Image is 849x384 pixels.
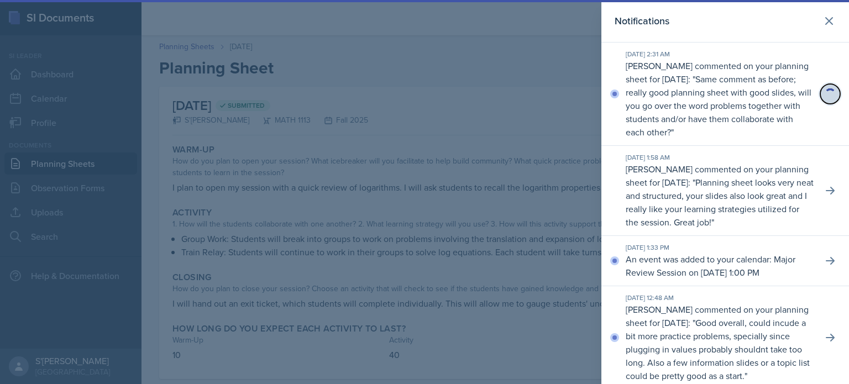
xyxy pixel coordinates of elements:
p: Same comment as before; really good planning sheet with good slides, will you go over the word pr... [626,73,811,138]
p: Planning sheet looks very neat and structured, your slides also look great and I really like your... [626,176,814,228]
div: [DATE] 2:31 AM [626,49,814,59]
div: [DATE] 1:33 PM [626,243,814,253]
p: [PERSON_NAME] commented on your planning sheet for [DATE]: " " [626,162,814,229]
div: [DATE] 1:58 AM [626,152,814,162]
p: Good overall, could incude a bit more practice problems, specially since plugging in values proba... [626,317,810,382]
p: [PERSON_NAME] commented on your planning sheet for [DATE]: " " [626,59,814,139]
div: [DATE] 12:48 AM [626,293,814,303]
p: An event was added to your calendar: Major Review Session on [DATE] 1:00 PM [626,253,814,279]
h2: Notifications [615,13,669,29]
p: [PERSON_NAME] commented on your planning sheet for [DATE]: " " [626,303,814,382]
